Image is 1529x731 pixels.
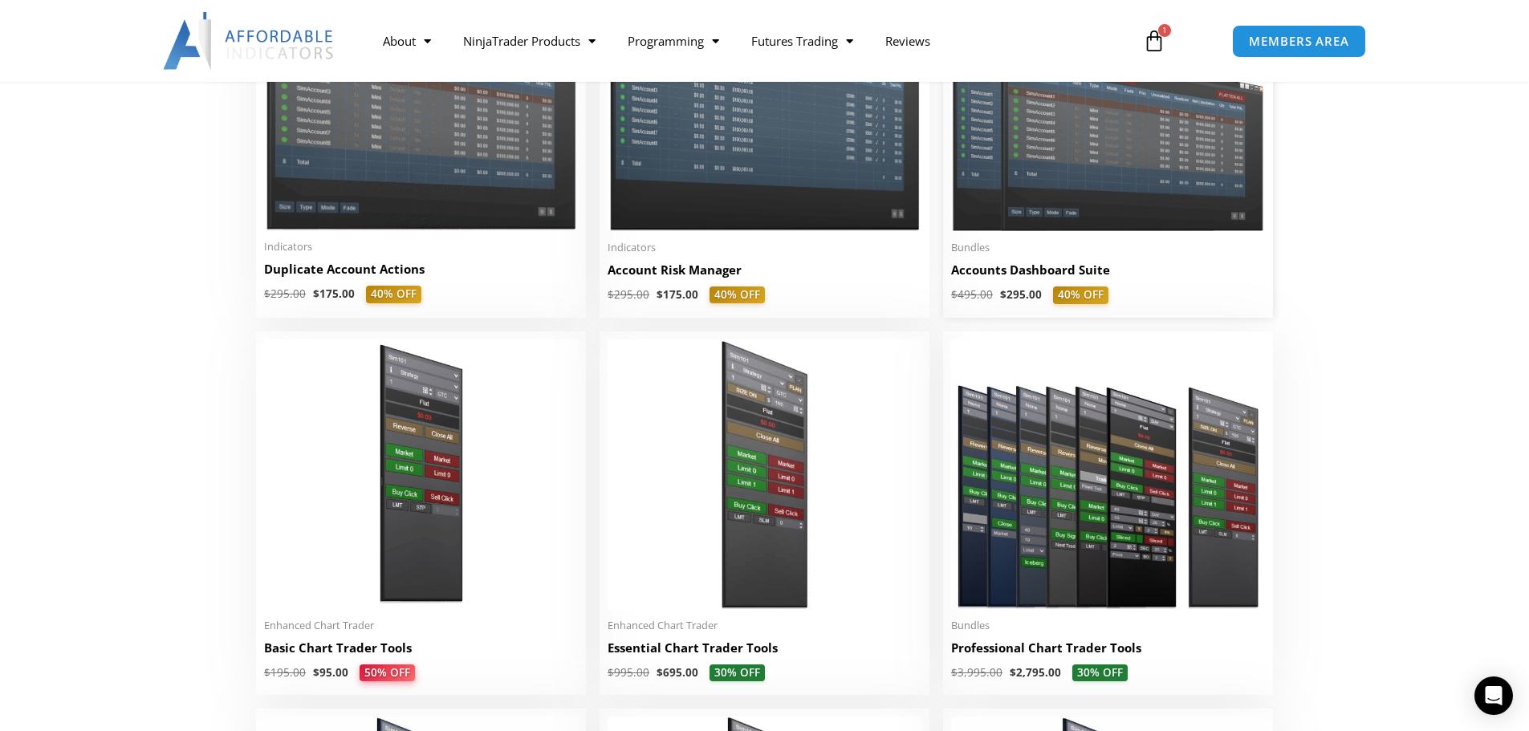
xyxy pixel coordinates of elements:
span: 30% OFF [1072,664,1128,682]
a: Programming [612,22,735,59]
a: Account Risk Manager [608,262,921,286]
span: 50% OFF [360,664,416,682]
nav: Menu [367,22,1124,59]
bdi: 3,995.00 [951,665,1002,680]
h2: Accounts Dashboard Suite [951,262,1265,278]
span: Indicators [608,241,921,254]
span: Enhanced Chart Trader [264,619,578,632]
a: Essential Chart Trader Tools [608,640,921,664]
bdi: 175.00 [313,286,355,301]
span: 1 [1158,24,1171,37]
bdi: 295.00 [264,286,306,301]
a: Professional Chart Trader Tools [951,640,1265,664]
span: $ [264,286,270,301]
a: About [367,22,447,59]
a: MEMBERS AREA [1232,25,1366,58]
span: $ [657,665,663,680]
bdi: 95.00 [313,665,348,680]
h2: Duplicate Account Actions [264,261,578,278]
span: $ [608,287,614,302]
a: Basic Chart Trader Tools [264,640,578,664]
span: $ [608,665,614,680]
img: BasicTools [264,339,578,609]
span: 40% OFF [710,286,765,304]
span: 30% OFF [710,664,765,682]
a: 1 [1119,18,1189,64]
h2: Basic Chart Trader Tools [264,640,578,656]
span: $ [264,665,270,680]
a: Reviews [869,22,946,59]
h2: Professional Chart Trader Tools [951,640,1265,656]
bdi: 695.00 [657,665,698,680]
bdi: 995.00 [608,665,649,680]
span: $ [1010,665,1016,680]
h2: Essential Chart Trader Tools [608,640,921,656]
span: MEMBERS AREA [1249,35,1349,47]
span: 40% OFF [1053,286,1108,304]
img: Essential Chart Trader Tools [608,339,921,609]
bdi: 495.00 [951,287,993,302]
span: 40% OFF [366,286,421,303]
img: ProfessionalToolsBundlePage [951,339,1265,609]
bdi: 2,795.00 [1010,665,1061,680]
a: NinjaTrader Products [447,22,612,59]
span: $ [951,665,958,680]
span: $ [313,665,319,680]
bdi: 295.00 [1000,287,1042,302]
bdi: 195.00 [264,665,306,680]
bdi: 175.00 [657,287,698,302]
bdi: 295.00 [608,287,649,302]
a: Futures Trading [735,22,869,59]
img: LogoAI | Affordable Indicators – NinjaTrader [163,12,335,70]
a: Duplicate Account Actions [264,261,578,286]
span: $ [1000,287,1006,302]
span: $ [313,286,319,301]
h2: Account Risk Manager [608,262,921,278]
span: Bundles [951,619,1265,632]
span: Enhanced Chart Trader [608,619,921,632]
a: Accounts Dashboard Suite [951,262,1265,286]
span: Bundles [951,241,1265,254]
div: Open Intercom Messenger [1474,676,1513,715]
span: $ [657,287,663,302]
span: $ [951,287,958,302]
span: Indicators [264,240,578,254]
